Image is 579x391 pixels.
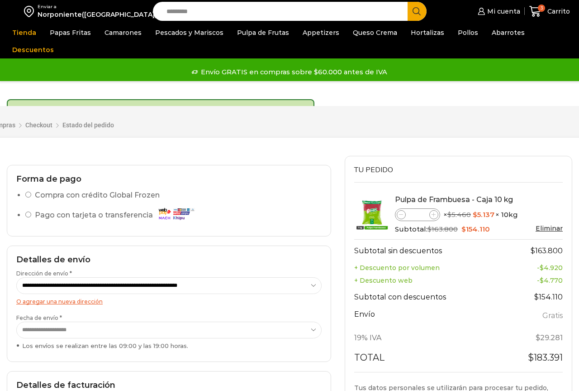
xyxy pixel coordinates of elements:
bdi: 4.770 [540,276,563,285]
a: Appetizers [298,24,344,41]
a: Camarones [100,24,146,41]
span: Mi cuenta [485,7,520,16]
a: Tienda [8,24,41,41]
a: Queso Crema [348,24,402,41]
span: Tu pedido [354,165,393,175]
span: $ [473,210,477,219]
label: Compra con crédito Global Frozen [35,189,160,202]
h2: Detalles de envío [16,255,322,265]
img: address-field-icon.svg [24,4,38,19]
bdi: 163.800 [531,246,563,255]
span: $ [461,225,466,233]
label: Pago con tarjeta o transferencia [35,208,199,223]
button: Search button [408,2,427,21]
a: Eliminar [536,224,563,232]
a: O agregar una nueva dirección [16,298,103,305]
bdi: 4.920 [540,264,563,272]
td: - [505,261,563,274]
div: Norponiente([GEOGRAPHIC_DATA]) [38,10,157,19]
a: Papas Fritas [45,24,95,41]
img: Pago con tarjeta o transferencia [156,206,196,222]
td: - [505,274,563,287]
label: Fecha de envío * [16,314,322,350]
a: Pulpa de Frutas [233,24,294,41]
bdi: 154.110 [461,225,490,233]
a: Pulpa de Frambuesa - Caja 10 kg [395,195,513,204]
h2: Forma de pago [16,174,322,184]
select: Fecha de envío * Los envíos se realizan entre las 09:00 y las 19:00 horas. [16,322,322,338]
a: Mi cuenta [475,2,520,20]
span: $ [427,225,432,233]
th: Total [354,348,505,372]
th: Subtotal con descuentos [354,287,505,308]
label: Dirección de envío * [16,270,322,294]
span: Carrito [545,7,570,16]
a: Abarrotes [487,24,529,41]
span: $ [528,352,534,363]
span: 29.281 [536,333,563,342]
div: Los envíos se realizan entre las 09:00 y las 19:00 horas. [16,342,322,350]
span: $ [447,210,451,219]
a: Descuentos [8,41,58,58]
a: Pescados y Mariscos [151,24,228,41]
th: Envío [354,308,505,328]
a: Hortalizas [406,24,449,41]
input: Product quantity [406,209,429,220]
a: Pollos [453,24,483,41]
th: + Descuento por volumen [354,261,505,274]
div: Subtotal: [395,224,563,234]
span: $ [536,333,540,342]
h2: Detalles de facturación [16,381,322,391]
span: $ [531,246,535,255]
label: Gratis [542,309,563,323]
a: 3 Carrito [529,1,570,22]
span: $ [540,264,544,272]
bdi: 163.800 [427,225,458,233]
bdi: 5.137 [473,210,494,219]
th: + Descuento web [354,274,505,287]
bdi: 154.110 [534,293,563,301]
span: 3 [538,5,545,12]
th: Subtotal sin descuentos [354,239,505,261]
select: Dirección de envío * [16,277,322,294]
div: Enviar a [38,4,157,10]
div: × × 10kg [395,208,563,221]
span: $ [534,293,539,301]
bdi: 5.460 [447,210,471,219]
th: 19% IVA [354,328,505,349]
bdi: 183.391 [528,352,563,363]
span: $ [540,276,544,285]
